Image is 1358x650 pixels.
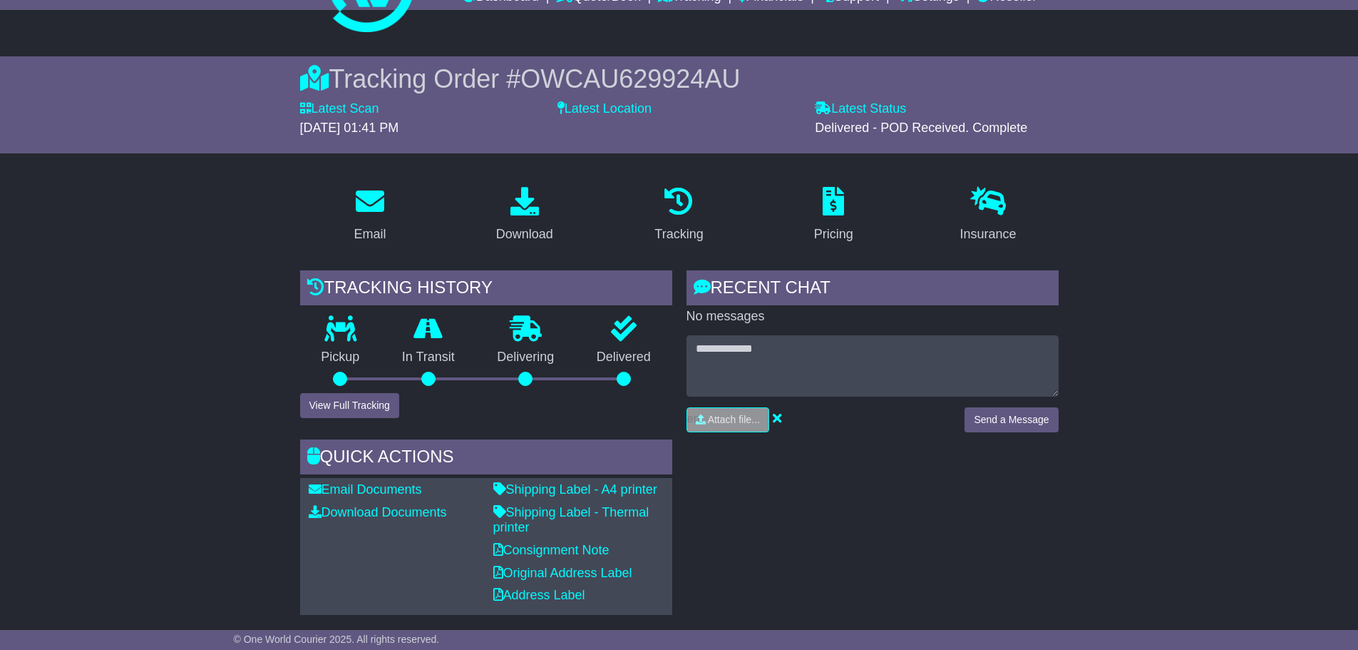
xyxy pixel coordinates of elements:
[309,482,422,497] a: Email Documents
[354,225,386,244] div: Email
[815,101,906,117] label: Latest Status
[520,64,740,93] span: OWCAU629924AU
[575,350,672,365] p: Delivered
[309,505,447,519] a: Download Documents
[815,121,1027,135] span: Delivered - POD Received. Complete
[686,270,1059,309] div: RECENT CHAT
[487,182,562,249] a: Download
[300,270,672,309] div: Tracking history
[300,440,672,478] div: Quick Actions
[300,64,1059,94] div: Tracking Order #
[686,309,1059,325] p: No messages
[960,225,1017,244] div: Insurance
[493,566,632,580] a: Original Address Label
[344,182,395,249] a: Email
[493,588,585,602] a: Address Label
[234,634,440,645] span: © One World Courier 2025. All rights reserved.
[493,482,657,497] a: Shipping Label - A4 printer
[300,101,379,117] label: Latest Scan
[951,182,1026,249] a: Insurance
[496,225,553,244] div: Download
[814,225,853,244] div: Pricing
[557,101,652,117] label: Latest Location
[965,407,1058,432] button: Send a Message
[805,182,863,249] a: Pricing
[381,350,476,365] p: In Transit
[493,543,609,557] a: Consignment Note
[476,350,576,365] p: Delivering
[300,350,381,365] p: Pickup
[300,121,399,135] span: [DATE] 01:41 PM
[645,182,712,249] a: Tracking
[300,393,399,418] button: View Full Tracking
[654,225,703,244] div: Tracking
[493,505,649,535] a: Shipping Label - Thermal printer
